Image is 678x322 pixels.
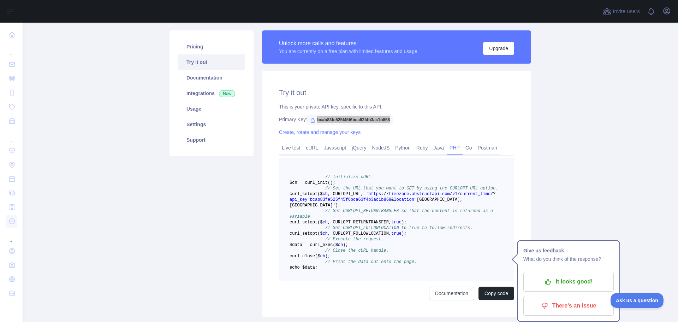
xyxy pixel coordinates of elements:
[328,220,391,225] span: , CURLOPT_RETURNTRANSFER,
[219,90,235,97] span: New
[447,142,463,153] a: PHP
[325,248,389,253] span: // Close the cURL handle.
[529,300,608,312] p: There's an issue
[300,231,323,236] span: _setopt($
[178,132,245,148] a: Support
[402,231,404,236] span: )
[300,254,320,259] span: _close($
[300,192,323,197] span: _setopt($
[320,242,338,247] span: _exec($
[475,142,500,153] a: Postman
[611,293,664,308] iframe: Toggle Customer Support
[325,259,417,264] span: // Print the data out onto the page.
[391,220,402,225] span: true
[442,192,450,197] span: com
[529,276,608,288] p: It looks good!
[391,197,394,202] span: &
[290,192,300,197] span: curl
[279,39,417,48] div: Unlock more calls and features
[460,192,490,197] span: current_time
[323,231,328,236] span: ch
[178,39,245,54] a: Pricing
[383,192,386,197] span: /
[310,197,391,202] span: bcab83fe525f45f6bca63f4b3ac1b868
[325,254,328,259] span: )
[478,287,514,300] button: Copy code
[601,6,641,17] button: Invite users
[338,242,343,247] span: ch
[178,86,245,101] a: Integrations New
[328,192,368,197] span: , CURLOPT_URL, '
[328,254,330,259] span: ;
[404,220,406,225] span: ;
[300,220,323,225] span: _setopt($
[404,231,406,236] span: ;
[307,197,310,202] span: =
[409,192,411,197] span: .
[452,192,457,197] span: v1
[457,192,460,197] span: /
[429,287,474,300] a: Documentation
[325,237,384,242] span: // Execute the request.
[279,129,361,135] a: Create, rotate and manage your keys
[613,7,640,16] span: Invite users
[320,254,325,259] span: ch
[349,142,369,153] a: jQuery
[290,220,300,225] span: curl
[386,192,389,197] span: /
[523,255,614,263] p: What do you think of the response?
[338,203,340,208] span: ;
[402,220,404,225] span: )
[325,226,473,230] span: // Set CURLOPT_FOLLOWLOCATION to true to follow redirects.
[303,142,321,153] a: cURL
[493,192,495,197] span: ?
[328,231,391,236] span: , CURLOPT_FOLLOWLOCATION,
[523,272,614,292] button: It looks good!
[290,197,307,202] span: api_key
[6,229,17,243] div: ...
[391,231,402,236] span: true
[523,246,614,255] h1: Give us feedback
[290,180,315,185] span: $ch = curl
[178,117,245,132] a: Settings
[431,142,447,153] a: Java
[290,265,317,270] span: echo $data;
[381,192,383,197] span: :
[450,192,452,197] span: /
[307,115,393,125] span: bcab83fe525f45f6bca63f4b3ac1b868
[343,242,345,247] span: )
[333,180,335,185] span: ;
[279,142,303,153] a: Live test
[178,54,245,70] a: Try it out
[279,103,514,110] div: This is your private API key, specific to this API.
[279,48,417,55] div: You are currently on a free plan with limited features and usage
[368,192,381,197] span: https
[290,209,495,219] span: // Set CURLOPT_RETURNTRANSFER so that the content is returned as a variable.
[323,192,328,197] span: ch
[178,70,245,86] a: Documentation
[392,142,414,153] a: Python
[325,175,374,180] span: // Initialize cURL.
[394,197,414,202] span: location
[463,142,475,153] a: Go
[414,142,431,153] a: Ruby
[412,192,440,197] span: abstractapi
[325,186,498,191] span: // Set the URL that you want to GET by using the CURLOPT_URL option.
[178,101,245,117] a: Usage
[290,242,320,247] span: $data = curl
[323,220,328,225] span: ch
[321,142,349,153] a: Javascript
[315,180,333,185] span: _init()
[440,192,442,197] span: .
[279,88,514,98] h2: Try it out
[523,296,614,316] button: There's an issue
[490,192,493,197] span: /
[6,42,17,57] div: ...
[279,116,514,123] div: Primary Key:
[345,242,348,247] span: ;
[6,129,17,143] div: ...
[369,142,392,153] a: NodeJS
[290,231,300,236] span: curl
[389,192,409,197] span: timezone
[483,42,514,55] button: Upgrade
